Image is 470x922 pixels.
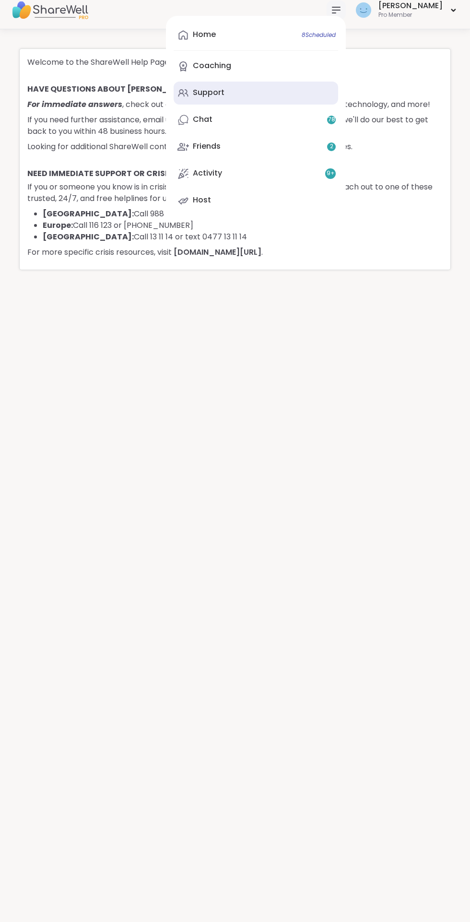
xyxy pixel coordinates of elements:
p: If you need further assistance, email us at , and we'll do our best to get back to you within 48 ... [27,114,443,137]
p: Looking for additional ShareWell content? Visit our for more insights and updates. [27,141,443,153]
div: Activity [193,168,222,178]
a: Home8Scheduled [174,24,338,47]
span: 9 + [327,169,335,177]
a: Chat78 [174,108,338,131]
a: Friends2 [174,135,338,158]
li: Call 988 [43,208,443,220]
p: For more specific crisis resources, visit . [27,247,443,258]
li: Call 13 11 14 or text 0477 13 11 14 [43,231,443,243]
div: Friends [193,141,221,152]
h4: HAVE QUESTIONS ABOUT [PERSON_NAME]? [27,83,443,99]
div: Host [193,195,211,205]
span: 2 [330,142,333,151]
div: Support [193,87,224,98]
a: Host [174,189,338,212]
div: [PERSON_NAME] [378,0,443,11]
b: Europe: [43,220,73,231]
div: Coaching [193,60,231,71]
div: Home [193,29,216,40]
p: If you or someone you know is in crisis or contemplating [MEDICAL_DATA], please reach out to one ... [27,181,443,204]
span: For immediate answers [27,99,122,110]
b: [GEOGRAPHIC_DATA]: [43,231,134,242]
a: [DOMAIN_NAME][URL] [174,247,261,258]
div: Chat [193,114,212,125]
a: Support [174,82,338,105]
p: , check out our for inquiries about membership, billing, technology, and more! [27,99,443,110]
li: Call 116 123 or [PHONE_NUMBER] [43,220,443,231]
img: Cyndy [356,2,371,18]
p: Welcome to the ShareWell Help Page! [27,57,443,68]
div: Pro Member [378,11,443,19]
h4: NEED IMMEDIATE SUPPORT OR CRISIS RESOURCES? [27,168,443,181]
span: 8 Scheduled [302,31,336,39]
a: Coaching [174,55,338,78]
span: 78 [328,116,335,124]
a: Activity9+ [174,162,338,185]
b: [GEOGRAPHIC_DATA]: [43,208,134,219]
